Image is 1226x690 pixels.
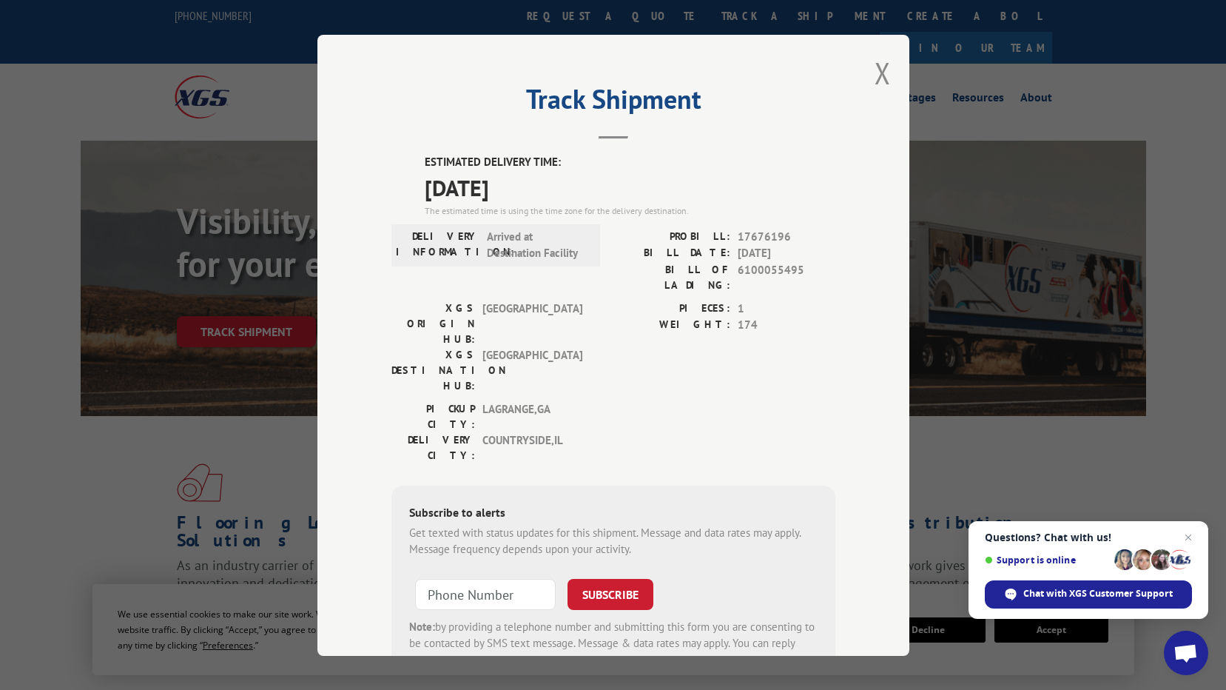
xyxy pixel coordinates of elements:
[613,228,730,245] label: PROBILL:
[738,245,835,262] span: [DATE]
[482,432,582,463] span: COUNTRYSIDE , IL
[425,204,835,217] div: The estimated time is using the time zone for the delivery destination.
[391,401,475,432] label: PICKUP CITY:
[391,432,475,463] label: DELIVERY CITY:
[409,619,435,633] strong: Note:
[1164,631,1208,675] div: Open chat
[875,53,891,93] button: Close modal
[985,580,1192,609] div: Chat with XGS Customer Support
[482,346,582,393] span: [GEOGRAPHIC_DATA]
[613,317,730,334] label: WEIGHT:
[409,503,818,524] div: Subscribe to alerts
[567,578,653,609] button: SUBSCRIBE
[1179,529,1197,546] span: Close chat
[613,300,730,317] label: PIECES:
[425,154,835,171] label: ESTIMATED DELIVERY TIME:
[391,89,835,117] h2: Track Shipment
[985,532,1192,543] span: Questions? Chat with us!
[738,228,835,245] span: 17676196
[738,317,835,334] span: 174
[409,618,818,669] div: by providing a telephone number and submitting this form you are consenting to be contacted by SM...
[482,401,582,432] span: LAGRANGE , GA
[482,300,582,346] span: [GEOGRAPHIC_DATA]
[391,300,475,346] label: XGS ORIGIN HUB:
[613,261,730,292] label: BILL OF LADING:
[1023,587,1173,600] span: Chat with XGS Customer Support
[738,261,835,292] span: 6100055495
[391,346,475,393] label: XGS DESTINATION HUB:
[985,555,1109,566] span: Support is online
[425,170,835,204] span: [DATE]
[487,228,587,261] span: Arrived at Destination Facility
[396,228,479,261] label: DELIVERY INFORMATION:
[613,245,730,262] label: BILL DATE:
[738,300,835,317] span: 1
[415,578,556,609] input: Phone Number
[409,524,818,557] div: Get texted with status updates for this shipment. Message and data rates may apply. Message frequ...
